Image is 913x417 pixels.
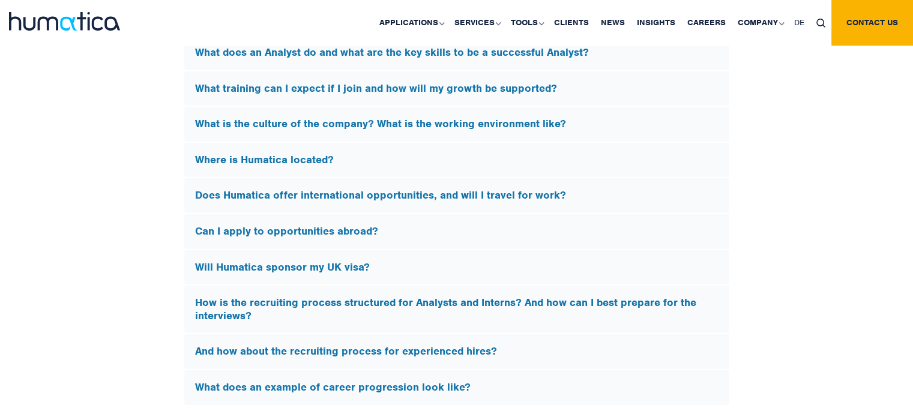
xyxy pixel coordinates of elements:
[794,17,804,28] span: DE
[195,46,719,59] h5: What does an Analyst do and what are the key skills to be a successful Analyst?
[816,19,825,28] img: search_icon
[195,381,719,394] h5: What does an example of career progression look like?
[195,82,719,95] h5: What training can I expect if I join and how will my growth be supported?
[9,12,120,31] img: logo
[195,118,719,131] h5: What is the culture of the company? What is the working environment like?
[195,261,719,274] h5: Will Humatica sponsor my UK visa?
[195,225,719,238] h5: Can I apply to opportunities abroad?
[195,189,719,202] h5: Does Humatica offer international opportunities, and will I travel for work?
[195,345,719,358] h5: And how about the recruiting process for experienced hires?
[195,296,719,322] h5: How is the recruiting process structured for Analysts and Interns? And how can I best prepare for...
[195,154,719,167] h5: Where is Humatica located?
